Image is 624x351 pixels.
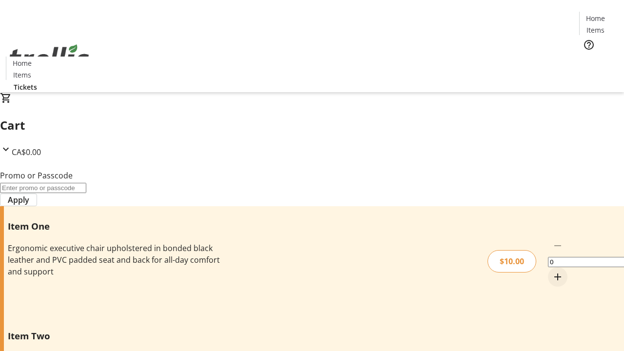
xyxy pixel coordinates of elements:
button: Increment by one [548,267,567,287]
a: Items [580,25,611,35]
span: Home [13,58,32,68]
span: Home [586,13,605,23]
img: Orient E2E Organization pi57r93IVV's Logo [6,34,93,82]
span: Tickets [14,82,37,92]
span: Apply [8,194,29,206]
span: Tickets [587,57,610,67]
h3: Item Two [8,329,221,343]
div: $10.00 [487,250,536,273]
h3: Item One [8,219,221,233]
div: Ergonomic executive chair upholstered in bonded black leather and PVC padded seat and back for al... [8,242,221,277]
a: Items [6,70,38,80]
a: Tickets [6,82,45,92]
a: Home [580,13,611,23]
button: Help [579,35,599,55]
a: Home [6,58,38,68]
span: Items [13,70,31,80]
span: CA$0.00 [12,147,41,157]
a: Tickets [579,57,618,67]
span: Items [586,25,604,35]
